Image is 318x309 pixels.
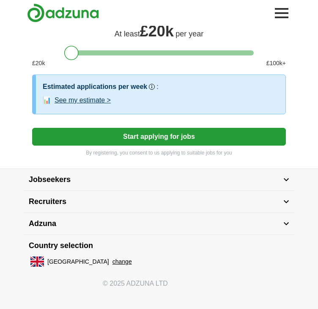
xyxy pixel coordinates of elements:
span: Adzuna [29,218,56,229]
button: change [112,257,132,266]
span: 📊 [43,95,51,105]
h4: Country selection [24,235,294,257]
img: toggle icon [283,200,289,204]
button: Start applying for jobs [32,128,286,146]
span: Recruiters [29,196,66,207]
img: UK flag [30,257,44,267]
img: toggle icon [283,222,289,226]
span: Jobseekers [29,174,71,185]
span: £ 20 k [32,59,45,68]
button: Toggle main navigation menu [272,4,291,22]
p: By registering, you consent to us applying to suitable jobs for you [32,149,286,157]
h3: : [156,82,158,92]
img: Adzuna logo [27,3,99,22]
img: toggle icon [283,178,289,182]
button: See my estimate > [55,95,111,105]
span: [GEOGRAPHIC_DATA] [47,257,109,266]
h3: Estimated applications per week [43,82,147,92]
span: per year [175,30,203,38]
span: At least [115,30,140,38]
span: £ 20k [140,22,174,40]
